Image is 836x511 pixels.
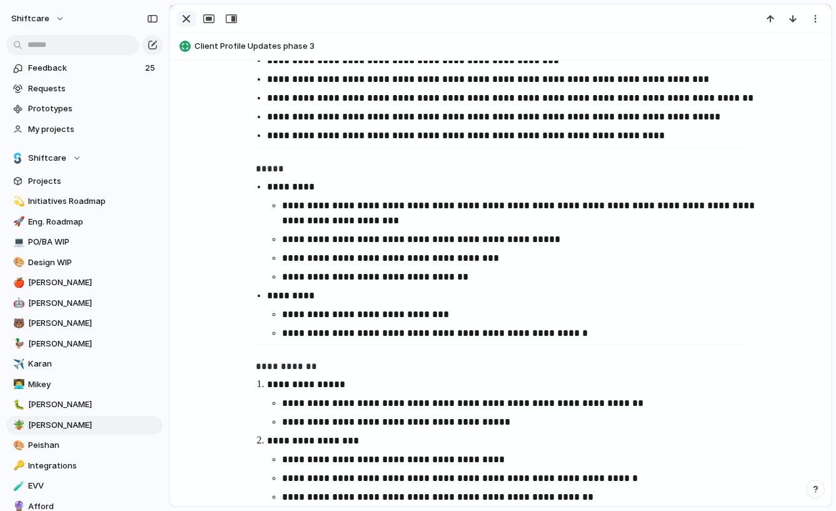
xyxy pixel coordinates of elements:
button: 💫 [11,195,24,208]
a: 🚀Eng. Roadmap [6,213,163,231]
span: [PERSON_NAME] [28,276,158,289]
div: 🍎 [13,276,22,290]
div: 💻 [13,235,22,250]
a: 🔑Integrations [6,457,163,475]
button: 🦆 [11,338,24,350]
span: 25 [145,62,158,74]
button: 🍎 [11,276,24,289]
div: ✈️ [13,357,22,372]
div: 💫 [13,195,22,209]
span: Feedback [28,62,141,74]
a: 🎨Peishan [6,436,163,455]
span: My projects [28,123,158,136]
a: 🤖[PERSON_NAME] [6,294,163,313]
a: 🐻[PERSON_NAME] [6,314,163,333]
span: Eng. Roadmap [28,216,158,228]
span: Shiftcare [28,152,66,164]
a: 🍎[PERSON_NAME] [6,273,163,292]
span: Prototypes [28,103,158,115]
div: 🐻 [13,316,22,331]
button: Shiftcare [6,149,163,168]
div: 🤖 [13,296,22,310]
a: 💫Initiatives Roadmap [6,192,163,211]
span: Mikey [28,378,158,391]
div: 🪴 [13,418,22,432]
a: 🧪EVV [6,477,163,495]
button: 🐛 [11,398,24,411]
a: My projects [6,120,163,139]
a: 🐛[PERSON_NAME] [6,395,163,414]
span: shiftcare [11,13,49,25]
button: 💻 [11,236,24,248]
div: 🐛 [13,398,22,412]
button: 🧪 [11,480,24,492]
span: PO/BA WIP [28,236,158,248]
a: Projects [6,172,163,191]
span: [PERSON_NAME] [28,398,158,411]
span: Requests [28,83,158,95]
button: Client Profile Updates phase 3 [176,36,825,56]
span: Initiatives Roadmap [28,195,158,208]
span: EVV [28,480,158,492]
span: Design WIP [28,256,158,269]
a: 🪴[PERSON_NAME] [6,416,163,435]
div: 👨‍💻 [13,377,22,392]
button: 🪴 [11,419,24,432]
div: 🎨 [13,255,22,270]
span: Karan [28,358,158,370]
button: 🎨 [11,439,24,452]
button: 🐻 [11,317,24,330]
span: Client Profile Updates phase 3 [194,40,825,53]
a: 💻PO/BA WIP [6,233,163,251]
span: [PERSON_NAME] [28,338,158,350]
button: 🔑 [11,460,24,472]
button: 🎨 [11,256,24,269]
a: Feedback25 [6,59,163,78]
span: Projects [28,175,158,188]
button: 🚀 [11,216,24,228]
div: 🚀 [13,215,22,229]
span: [PERSON_NAME] [28,419,158,432]
span: [PERSON_NAME] [28,317,158,330]
button: shiftcare [6,9,71,29]
span: Integrations [28,460,158,472]
a: Prototypes [6,99,163,118]
div: 🦆 [13,336,22,351]
span: [PERSON_NAME] [28,297,158,310]
a: Requests [6,79,163,98]
a: 🦆[PERSON_NAME] [6,335,163,353]
a: ✈️Karan [6,355,163,373]
a: 🎨Design WIP [6,253,163,272]
button: 👨‍💻 [11,378,24,391]
div: 🔑 [13,458,22,473]
button: ✈️ [11,358,24,370]
div: 🧪 [13,479,22,493]
button: 🤖 [11,297,24,310]
a: 👨‍💻Mikey [6,375,163,394]
span: Peishan [28,439,158,452]
div: 🎨 [13,438,22,453]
